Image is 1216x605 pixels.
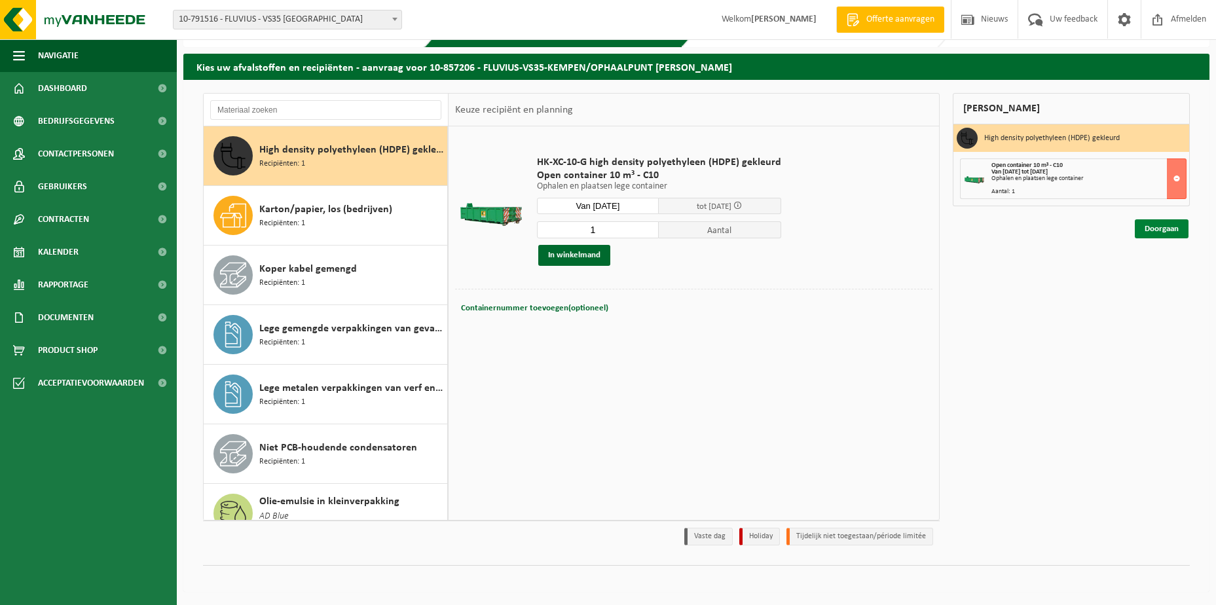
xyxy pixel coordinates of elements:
span: Lege gemengde verpakkingen van gevaarlijke stoffen [259,321,444,337]
button: Olie-emulsie in kleinverpakking AD Blue [204,484,448,547]
span: Recipiënten: 1 [259,456,305,468]
span: Niet PCB-houdende condensatoren [259,440,417,456]
button: Karton/papier, los (bedrijven) Recipiënten: 1 [204,186,448,246]
span: Containernummer toevoegen(optioneel) [461,304,608,312]
button: Lege gemengde verpakkingen van gevaarlijke stoffen Recipiënten: 1 [204,305,448,365]
li: Holiday [739,528,780,545]
span: Open container 10 m³ - C10 [537,169,781,182]
span: Offerte aanvragen [863,13,938,26]
span: Aantal [659,221,781,238]
button: Lege metalen verpakkingen van verf en/of inkt (schraapschoon) Recipiënten: 1 [204,365,448,424]
li: Vaste dag [684,528,733,545]
button: High density polyethyleen (HDPE) gekleurd Recipiënten: 1 [204,126,448,186]
div: Keuze recipiënt en planning [449,94,580,126]
span: Product Shop [38,334,98,367]
button: Containernummer toevoegen(optioneel) [460,299,610,318]
span: Recipiënten: 1 [259,217,305,230]
input: Materiaal zoeken [210,100,441,120]
span: Karton/papier, los (bedrijven) [259,202,392,217]
span: Recipiënten: 1 [259,396,305,409]
span: High density polyethyleen (HDPE) gekleurd [259,142,444,158]
span: Recipiënten: 1 [259,277,305,289]
div: Aantal: 1 [991,189,1186,195]
button: In winkelmand [538,245,610,266]
span: Acceptatievoorwaarden [38,367,144,399]
div: Ophalen en plaatsen lege container [991,175,1186,182]
a: Doorgaan [1135,219,1188,238]
span: tot [DATE] [697,202,731,211]
a: Offerte aanvragen [836,7,944,33]
span: 10-791516 - FLUVIUS - VS35 KEMPEN [174,10,401,29]
span: Kalender [38,236,79,268]
button: Niet PCB-houdende condensatoren Recipiënten: 1 [204,424,448,484]
li: Tijdelijk niet toegestaan/période limitée [786,528,933,545]
span: Lege metalen verpakkingen van verf en/of inkt (schraapschoon) [259,380,444,396]
strong: [PERSON_NAME] [751,14,817,24]
input: Selecteer datum [537,198,659,214]
p: Ophalen en plaatsen lege container [537,182,781,191]
span: Documenten [38,301,94,334]
span: Navigatie [38,39,79,72]
button: Koper kabel gemengd Recipiënten: 1 [204,246,448,305]
span: HK-XC-10-G high density polyethyleen (HDPE) gekleurd [537,156,781,169]
span: Bedrijfsgegevens [38,105,115,137]
span: Contracten [38,203,89,236]
span: 10-791516 - FLUVIUS - VS35 KEMPEN [173,10,402,29]
h2: Kies uw afvalstoffen en recipiënten - aanvraag voor 10-857206 - FLUVIUS-VS35-KEMPEN/OPHAALPUNT [P... [183,54,1209,79]
h3: High density polyethyleen (HDPE) gekleurd [984,128,1120,149]
span: Recipiënten: 1 [259,158,305,170]
span: Contactpersonen [38,137,114,170]
span: Recipiënten: 1 [259,337,305,349]
span: Olie-emulsie in kleinverpakking [259,494,399,509]
span: Koper kabel gemengd [259,261,357,277]
span: Gebruikers [38,170,87,203]
span: Dashboard [38,72,87,105]
div: [PERSON_NAME] [953,93,1190,124]
span: Open container 10 m³ - C10 [991,162,1063,169]
span: Rapportage [38,268,88,301]
span: AD Blue [259,509,289,524]
strong: Van [DATE] tot [DATE] [991,168,1048,175]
